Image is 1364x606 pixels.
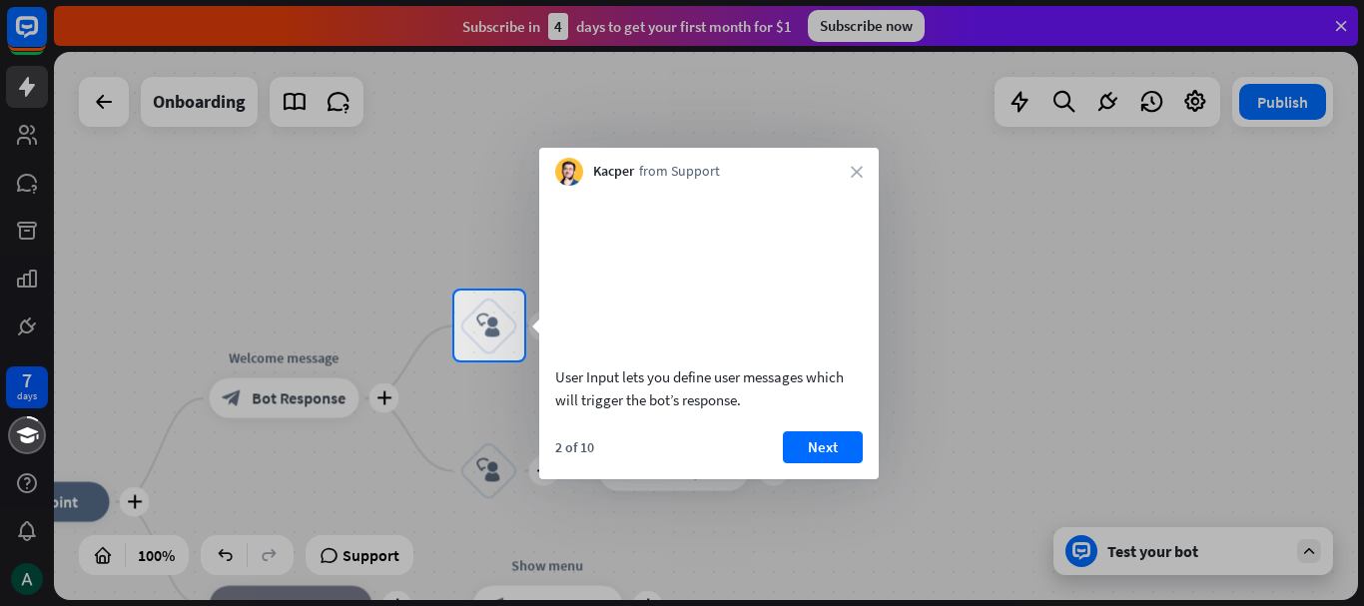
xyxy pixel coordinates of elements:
[555,365,863,411] div: User Input lets you define user messages which will trigger the bot’s response.
[851,166,863,178] i: close
[16,8,76,68] button: Open LiveChat chat widget
[555,438,594,456] div: 2 of 10
[639,162,720,182] span: from Support
[783,431,863,463] button: Next
[477,313,501,337] i: block_user_input
[593,162,634,182] span: Kacper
